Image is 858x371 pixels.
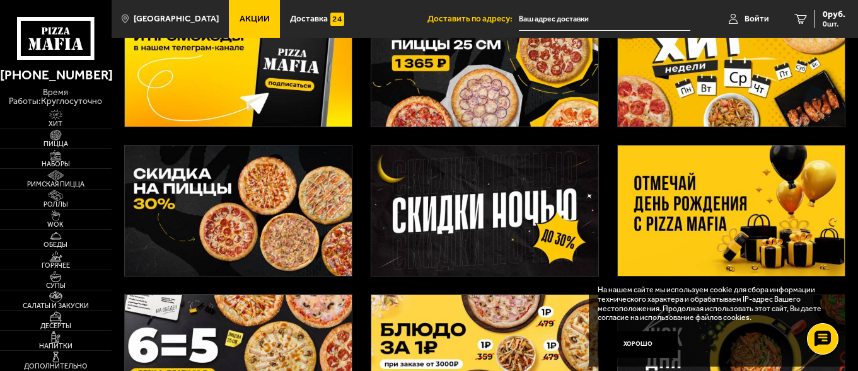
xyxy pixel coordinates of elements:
[598,285,830,322] p: На нашем сайте мы используем cookie для сбора информации технического характера и обрабатываем IP...
[745,14,769,23] span: Войти
[290,14,328,23] span: Доставка
[330,13,344,26] img: 15daf4d41897b9f0e9f617042186c801.svg
[519,8,690,31] input: Ваш адрес доставки
[240,14,270,23] span: Акции
[598,331,678,358] button: Хорошо
[823,10,845,19] span: 0 руб.
[823,20,845,28] span: 0 шт.
[427,14,519,23] span: Доставить по адресу:
[134,14,219,23] span: [GEOGRAPHIC_DATA]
